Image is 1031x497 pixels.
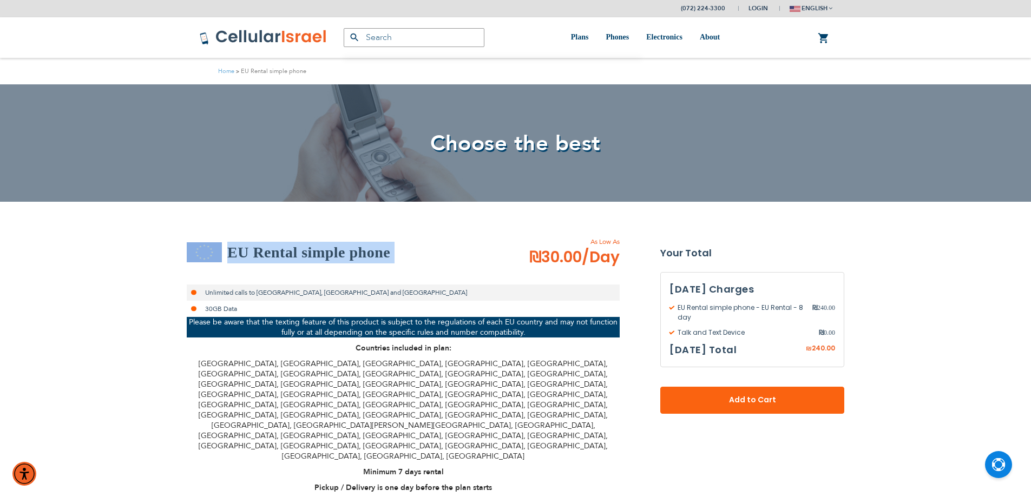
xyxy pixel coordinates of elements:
[790,6,800,12] img: english
[700,33,720,41] span: About
[187,242,222,262] img: EU Rental simple phone
[669,303,812,322] span: EU Rental simple phone - EU Rental - 8 day
[430,129,601,158] span: Choose the best
[187,317,620,337] p: Please be aware that the texting feature of this product is subject to the regulations of each EU...
[812,303,817,313] span: ₪
[582,247,620,268] span: /Day
[669,342,737,358] h3: [DATE] Total
[646,17,682,58] a: Electronics
[790,1,832,16] button: english
[700,17,720,58] a: About
[529,247,620,268] span: ₪30.00
[681,4,725,12] a: (072) 224-3300
[12,462,36,486] div: Accessibility Menu
[819,328,824,337] span: ₪
[187,301,620,317] li: 30GB Data
[199,29,327,45] img: Cellular Israel Logo
[812,343,835,353] span: 240.00
[812,303,835,322] span: 240.00
[606,33,629,41] span: Phones
[819,328,835,337] span: 0.00
[234,66,306,76] li: EU Rental simple phone
[356,343,451,353] strong: Countries included in plan:
[806,344,812,354] span: ₪
[218,67,234,75] a: Home
[646,33,682,41] span: Electronics
[696,394,809,406] span: Add to Cart
[660,387,844,414] button: Add to Cart
[571,33,589,41] span: Plans
[314,482,492,493] strong: Pickup / Delivery is one day before the plan starts
[187,359,620,461] p: [GEOGRAPHIC_DATA], [GEOGRAPHIC_DATA], [GEOGRAPHIC_DATA], [GEOGRAPHIC_DATA], [GEOGRAPHIC_DATA], [G...
[660,245,844,261] strong: Your Total
[748,4,768,12] span: Login
[500,237,620,247] span: As Low As
[571,17,589,58] a: Plans
[344,28,484,47] input: Search
[187,284,620,301] li: Unlimited calls to [GEOGRAPHIC_DATA], [GEOGRAPHIC_DATA] and [GEOGRAPHIC_DATA]
[669,328,819,337] span: Talk and Text Device
[669,281,835,297] h3: [DATE] Charges
[606,17,629,58] a: Phones
[363,467,444,477] strong: Minimum 7 days rental
[227,242,390,263] h2: EU Rental simple phone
